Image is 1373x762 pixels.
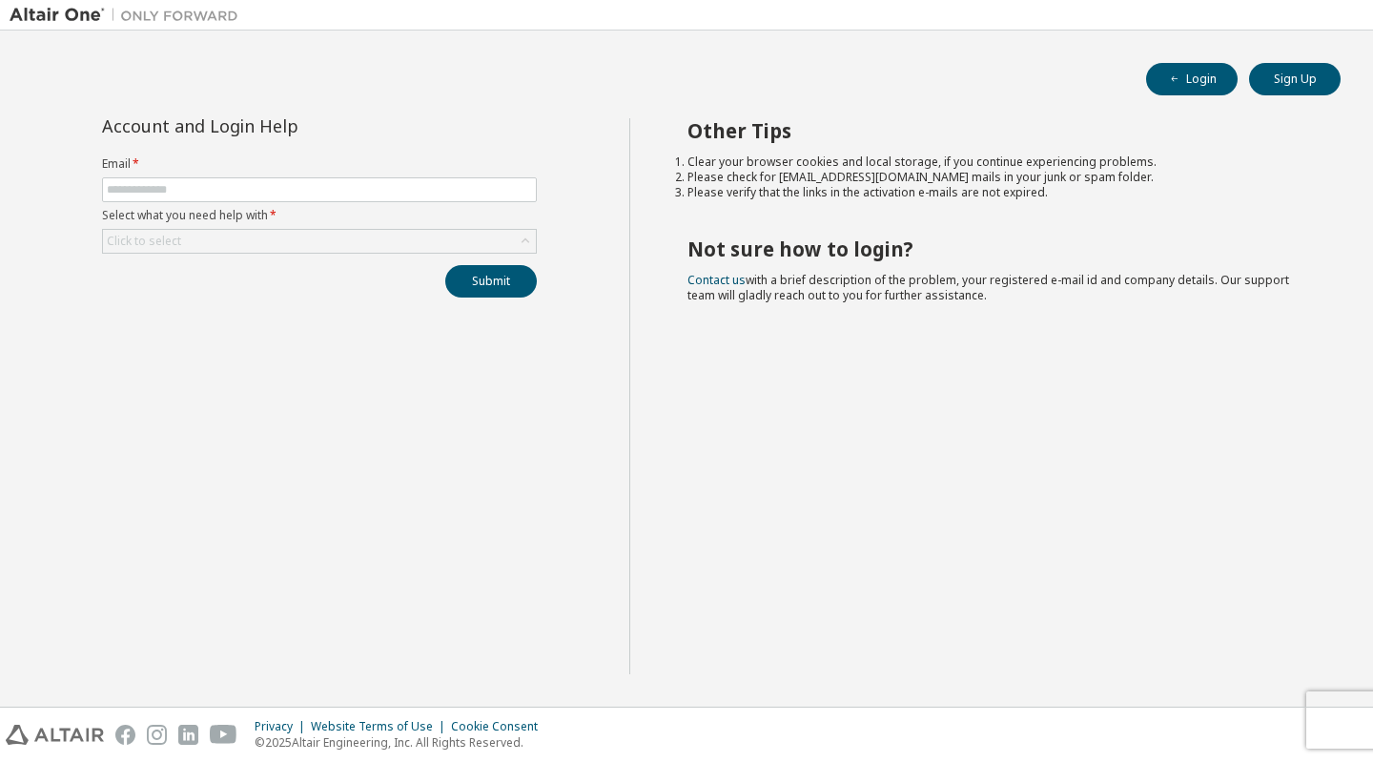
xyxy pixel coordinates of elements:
[687,185,1307,200] li: Please verify that the links in the activation e-mails are not expired.
[687,272,1289,303] span: with a brief description of the problem, your registered e-mail id and company details. Our suppo...
[445,265,537,298] button: Submit
[687,237,1307,261] h2: Not sure how to login?
[6,725,104,745] img: altair_logo.svg
[10,6,248,25] img: Altair One
[687,170,1307,185] li: Please check for [EMAIL_ADDRESS][DOMAIN_NAME] mails in your junk or spam folder.
[178,725,198,745] img: linkedin.svg
[115,725,135,745] img: facebook.svg
[255,719,311,734] div: Privacy
[687,272,746,288] a: Contact us
[311,719,451,734] div: Website Terms of Use
[1146,63,1238,95] button: Login
[687,154,1307,170] li: Clear your browser cookies and local storage, if you continue experiencing problems.
[451,719,549,734] div: Cookie Consent
[102,118,450,134] div: Account and Login Help
[687,118,1307,143] h2: Other Tips
[1249,63,1341,95] button: Sign Up
[103,230,536,253] div: Click to select
[102,208,537,223] label: Select what you need help with
[147,725,167,745] img: instagram.svg
[102,156,537,172] label: Email
[255,734,549,751] p: © 2025 Altair Engineering, Inc. All Rights Reserved.
[107,234,181,249] div: Click to select
[210,725,237,745] img: youtube.svg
